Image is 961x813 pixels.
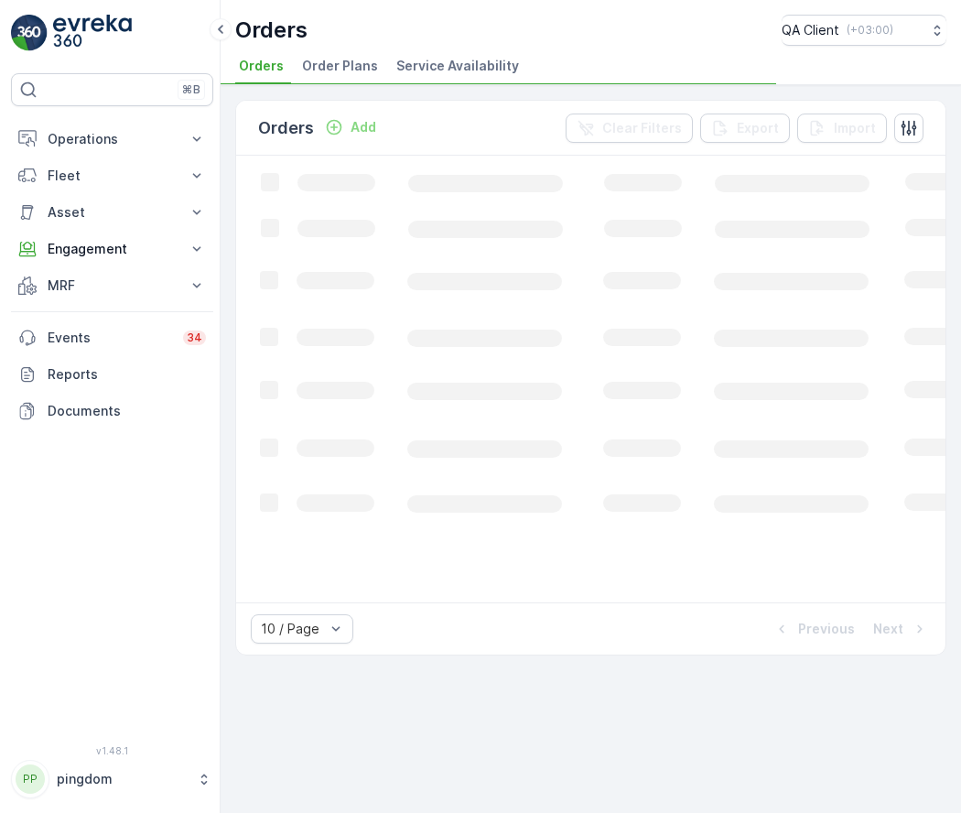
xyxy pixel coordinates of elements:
[11,320,213,356] a: Events34
[57,770,188,788] p: pingdom
[11,194,213,231] button: Asset
[239,57,284,75] span: Orders
[48,402,206,420] p: Documents
[182,82,200,97] p: ⌘B
[16,764,45,794] div: PP
[187,331,202,345] p: 34
[48,276,177,295] p: MRF
[847,23,893,38] p: ( +03:00 )
[11,393,213,429] a: Documents
[771,618,857,640] button: Previous
[48,167,177,185] p: Fleet
[48,203,177,222] p: Asset
[351,118,376,136] p: Add
[396,57,519,75] span: Service Availability
[566,114,693,143] button: Clear Filters
[11,760,213,798] button: PPpingdom
[48,329,172,347] p: Events
[11,356,213,393] a: Reports
[798,620,855,638] p: Previous
[737,119,779,137] p: Export
[235,16,308,45] p: Orders
[318,116,383,138] button: Add
[11,15,48,51] img: logo
[258,115,314,141] p: Orders
[602,119,682,137] p: Clear Filters
[782,21,839,39] p: QA Client
[873,620,903,638] p: Next
[11,121,213,157] button: Operations
[871,618,931,640] button: Next
[11,231,213,267] button: Engagement
[834,119,876,137] p: Import
[302,57,378,75] span: Order Plans
[53,15,132,51] img: logo_light-DOdMpM7g.png
[48,130,177,148] p: Operations
[782,15,946,46] button: QA Client(+03:00)
[48,365,206,384] p: Reports
[48,240,177,258] p: Engagement
[11,267,213,304] button: MRF
[11,157,213,194] button: Fleet
[797,114,887,143] button: Import
[11,745,213,756] span: v 1.48.1
[700,114,790,143] button: Export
